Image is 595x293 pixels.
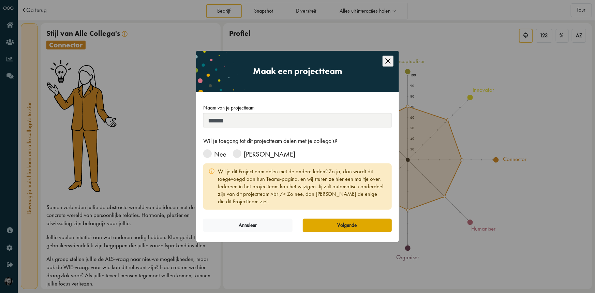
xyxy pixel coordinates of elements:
[209,169,214,174] img: info.svg
[233,150,295,158] label: [PERSON_NAME]
[379,51,397,68] button: Close this dialog
[203,219,292,232] button: Annuleer
[203,150,226,158] label: Nee
[203,163,392,210] div: Wil je dit Projectteam delen met de andere leden? Zo ja, dan wordt dit toegevoegd aan hun Teams-p...
[203,104,254,112] label: Naam van je projectteam
[196,51,399,92] div: Maak een projectteam
[303,219,392,232] button: Volgende
[203,137,392,145] div: Wil je toegang tot dit projectteam delen met je collega's?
